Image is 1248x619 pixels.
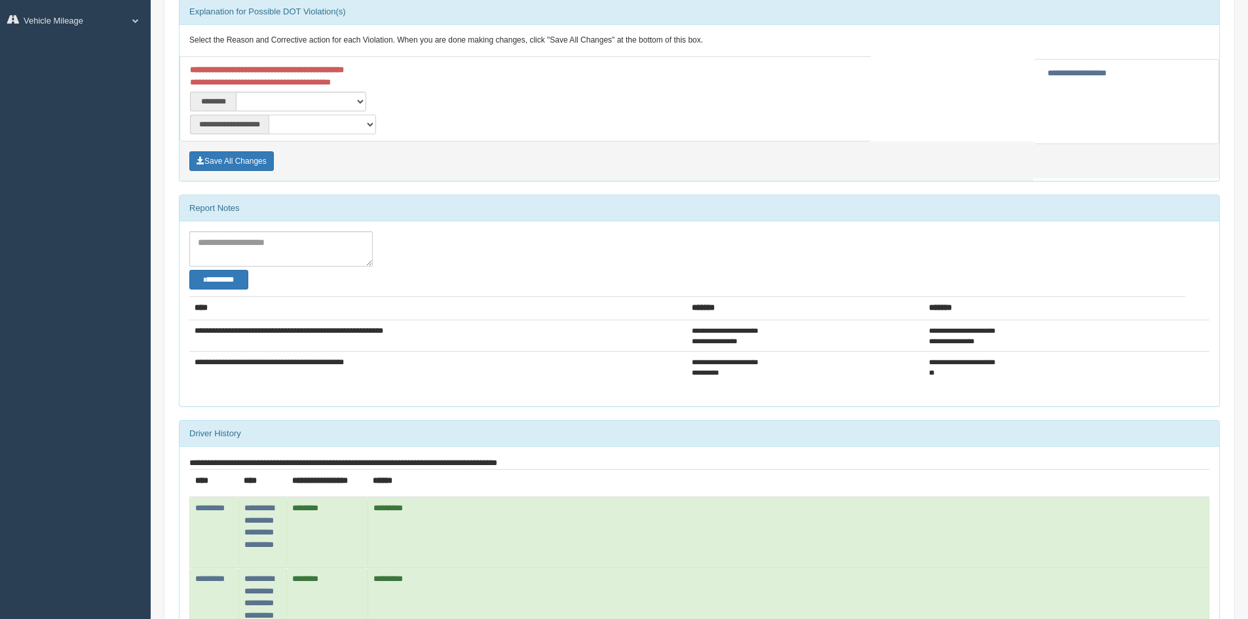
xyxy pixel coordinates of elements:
[189,151,274,171] button: Save
[180,421,1219,447] div: Driver History
[189,270,248,290] button: Change Filter Options
[180,195,1219,221] div: Report Notes
[180,25,1219,56] div: Select the Reason and Corrective action for each Violation. When you are done making changes, cli...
